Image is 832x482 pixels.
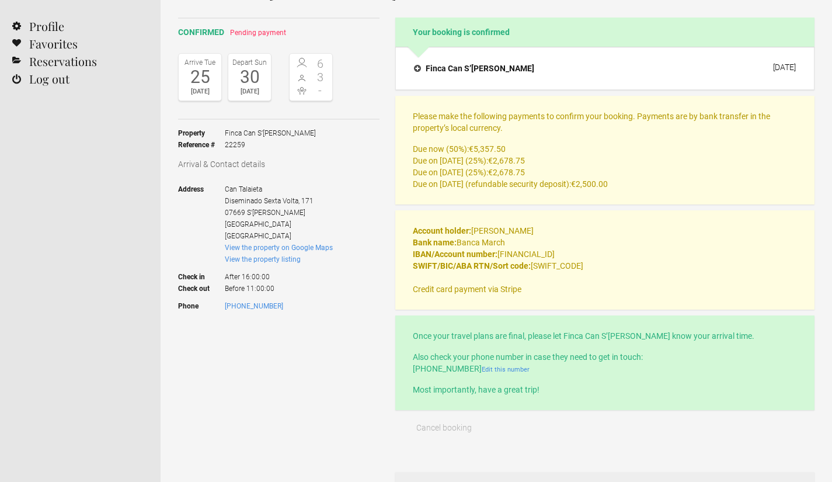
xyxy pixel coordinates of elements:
[225,127,316,139] span: Finca Can S’[PERSON_NAME]
[311,71,330,83] span: 3
[225,283,333,294] span: Before 11:00:00
[225,244,333,252] a: View the property on Google Maps
[488,168,525,177] flynt-currency: €2,678.75
[469,144,506,154] flynt-currency: €5,357.50
[413,330,797,342] p: Once your travel plans are final, please let Finca Can S’[PERSON_NAME] know your arrival time.
[413,143,797,190] p: Due now (50%): Due on [DATE] (25%): Due on [DATE] (25%): Due on [DATE] (refundable security depos...
[178,300,225,312] strong: Phone
[182,68,218,86] div: 25
[311,58,330,70] span: 6
[482,366,530,373] a: Edit this number
[225,185,262,193] span: Can Talaieta
[311,85,330,96] span: -
[405,56,805,81] button: Finca Can S’[PERSON_NAME] [DATE]
[225,220,291,228] span: [GEOGRAPHIC_DATA]
[395,18,814,47] h2: Your booking is confirmed
[413,261,531,271] strong: SWIFT/BIC/ABA RTN/Sort code:
[178,158,380,170] h3: Arrival & Contact details
[225,255,301,263] a: View the property listing
[395,416,492,439] button: Cancel booking
[225,302,283,310] a: [PHONE_NUMBER]
[413,225,797,295] p: [PERSON_NAME] Banca March [FINANCIAL_ID] [SWIFT_CODE] Credit card payment via Stripe
[416,423,472,432] span: Cancel booking
[231,86,268,98] div: [DATE]
[182,86,218,98] div: [DATE]
[178,127,225,139] strong: Property
[231,57,268,68] div: Depart Sun
[178,265,225,283] strong: Check in
[225,209,245,217] span: 07669
[247,209,305,217] span: S'[PERSON_NAME]
[182,57,218,68] div: Arrive Tue
[225,197,314,205] span: Diseminado Sexta Volta, 171
[178,283,225,294] strong: Check out
[413,249,497,259] strong: IBAN/Account number:
[413,351,797,374] p: Also check your phone number in case they need to get in touch: [PHONE_NUMBER]
[571,179,608,189] flynt-currency: €2,500.00
[413,110,797,134] p: Please make the following payments to confirm your booking. Payments are by bank transfer in the ...
[413,238,457,247] strong: Bank name:
[178,183,225,242] strong: Address
[231,68,268,86] div: 30
[414,63,534,74] h4: Finca Can S’[PERSON_NAME]
[225,265,333,283] span: After 16:00:00
[488,156,525,165] flynt-currency: €2,678.75
[413,226,471,235] strong: Account holder:
[178,26,380,39] h2: confirmed
[225,139,316,151] span: 22259
[225,232,291,240] span: [GEOGRAPHIC_DATA]
[178,139,225,151] strong: Reference #
[773,63,796,72] div: [DATE]
[230,29,286,37] span: Pending payment
[413,384,797,396] p: Most importantly, have a great trip!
